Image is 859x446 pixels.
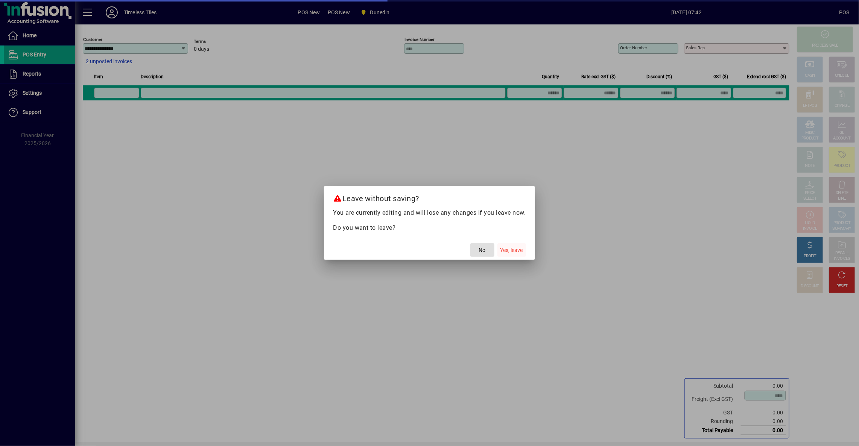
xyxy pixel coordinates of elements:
h2: Leave without saving? [324,186,535,208]
p: Do you want to leave? [333,223,526,232]
span: No [479,246,486,254]
button: No [470,243,494,257]
span: Yes, leave [500,246,523,254]
p: You are currently editing and will lose any changes if you leave now. [333,208,526,217]
button: Yes, leave [497,243,526,257]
